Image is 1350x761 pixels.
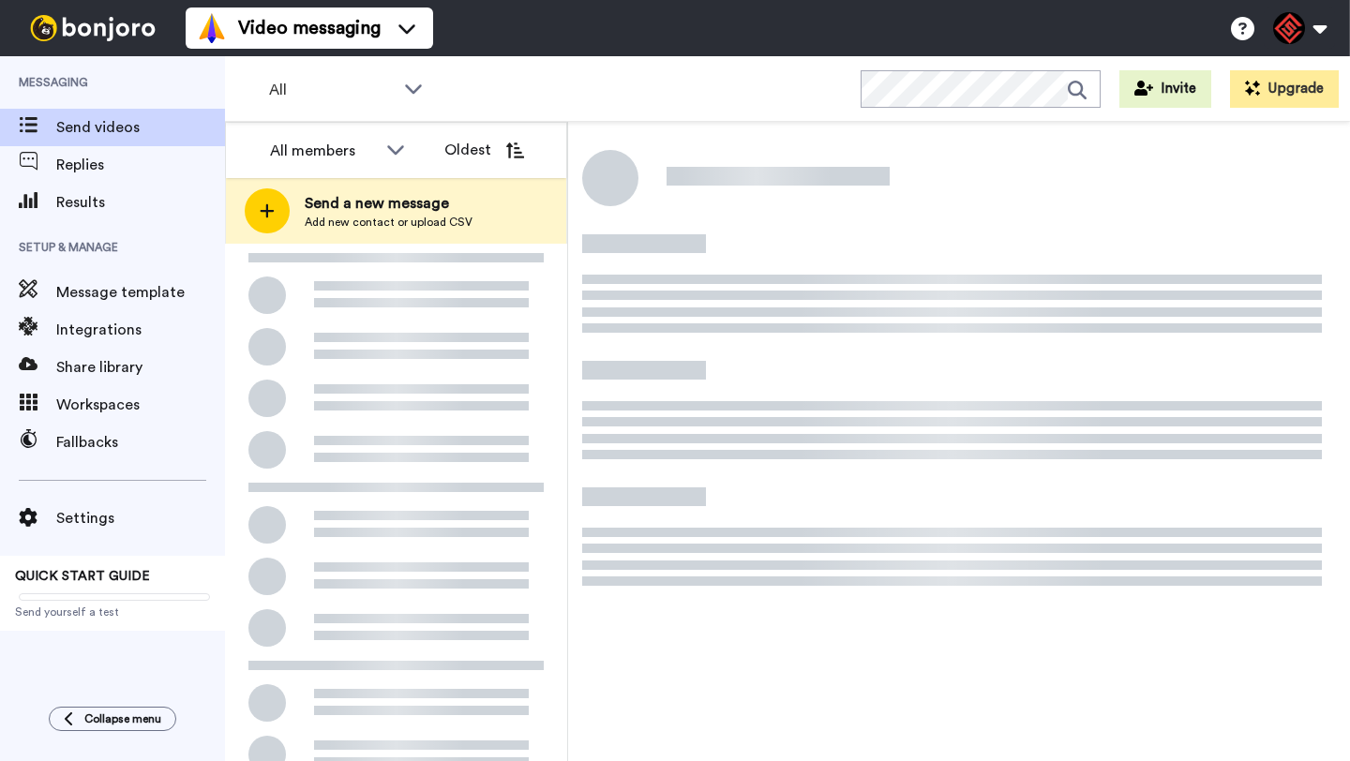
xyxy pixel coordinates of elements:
[270,140,377,162] div: All members
[430,131,538,169] button: Oldest
[197,13,227,43] img: vm-color.svg
[56,154,225,176] span: Replies
[269,79,395,101] span: All
[56,507,225,530] span: Settings
[56,394,225,416] span: Workspaces
[56,191,225,214] span: Results
[56,356,225,379] span: Share library
[15,570,150,583] span: QUICK START GUIDE
[56,116,225,139] span: Send videos
[1230,70,1339,108] button: Upgrade
[1119,70,1211,108] button: Invite
[49,707,176,731] button: Collapse menu
[305,192,472,215] span: Send a new message
[56,319,225,341] span: Integrations
[305,215,472,230] span: Add new contact or upload CSV
[84,711,161,726] span: Collapse menu
[15,604,210,619] span: Send yourself a test
[56,281,225,304] span: Message template
[238,15,381,41] span: Video messaging
[22,15,163,41] img: bj-logo-header-white.svg
[56,431,225,454] span: Fallbacks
